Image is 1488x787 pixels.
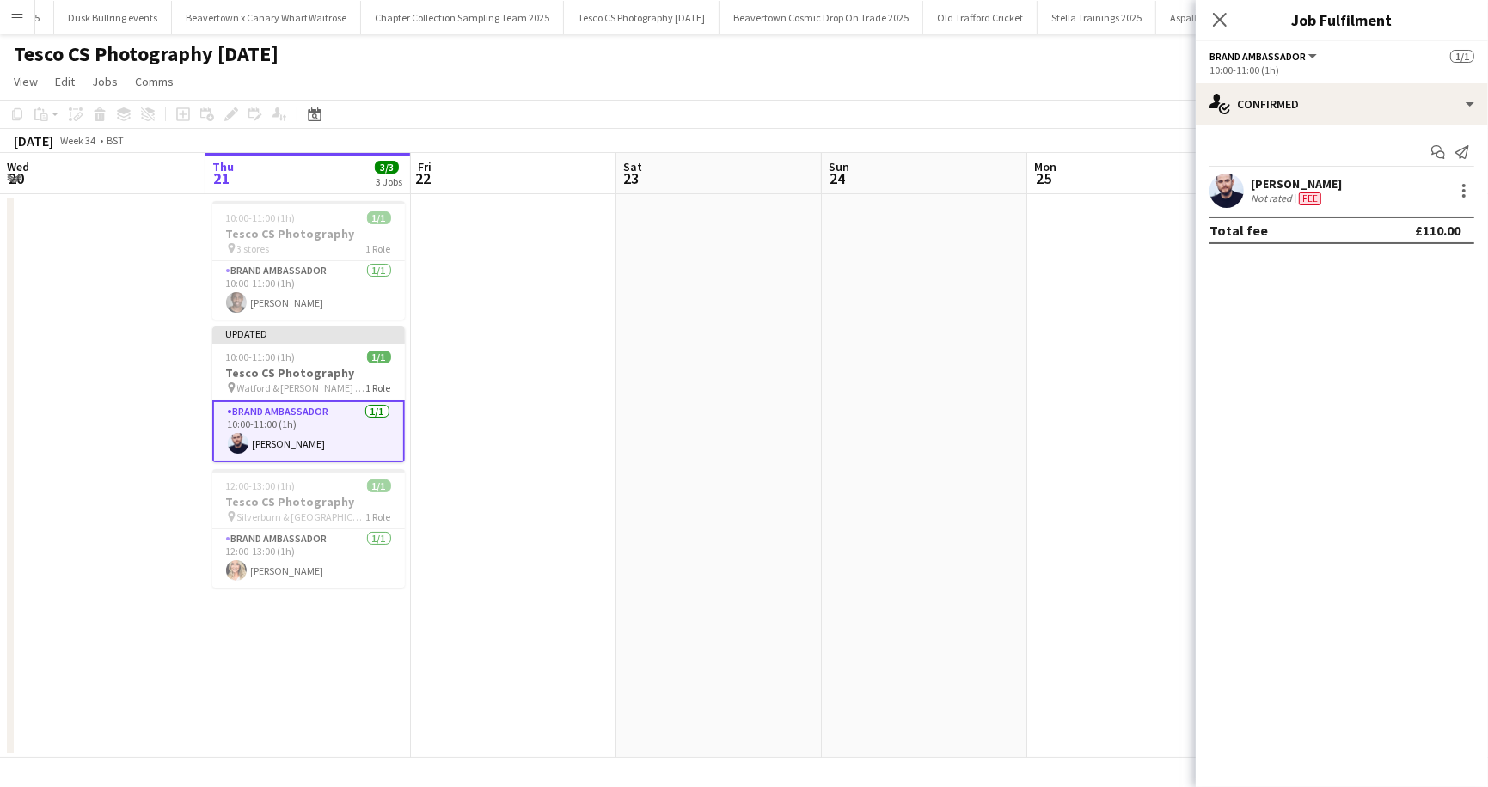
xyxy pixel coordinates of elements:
[1415,222,1460,239] div: £110.00
[226,479,296,492] span: 12:00-13:00 (1h)
[366,381,391,394] span: 1 Role
[237,510,366,523] span: Silverburn & [GEOGRAPHIC_DATA]
[564,1,720,34] button: Tesco CS Photography [DATE]
[107,134,124,147] div: BST
[14,74,38,89] span: View
[1196,83,1488,125] div: Confirmed
[226,211,296,224] span: 10:00-11:00 (1h)
[1295,192,1325,205] div: Crew has different fees then in role
[212,159,234,174] span: Thu
[212,326,405,340] div: Updated
[1209,50,1306,63] span: Brand Ambassador
[135,74,174,89] span: Comms
[212,261,405,320] app-card-role: Brand Ambassador1/110:00-11:00 (1h)[PERSON_NAME]
[361,1,564,34] button: Chapter Collection Sampling Team 2025
[1209,222,1268,239] div: Total fee
[212,226,405,241] h3: Tesco CS Photography
[623,159,642,174] span: Sat
[210,168,234,188] span: 21
[415,168,432,188] span: 22
[85,70,125,93] a: Jobs
[826,168,849,188] span: 24
[212,400,405,462] app-card-role: Brand Ambassador1/110:00-11:00 (1h)[PERSON_NAME]
[366,242,391,255] span: 1 Role
[1032,168,1056,188] span: 25
[1209,50,1320,63] button: Brand Ambassador
[172,1,361,34] button: Beavertown x Canary Wharf Waitrose
[1034,159,1056,174] span: Mon
[14,41,279,67] h1: Tesco CS Photography [DATE]
[1156,1,1294,34] button: Aspall Tour on trade 2025
[1251,192,1295,205] div: Not rated
[92,74,118,89] span: Jobs
[4,168,29,188] span: 20
[621,168,642,188] span: 23
[128,70,181,93] a: Comms
[212,469,405,588] app-job-card: 12:00-13:00 (1h)1/1Tesco CS Photography Silverburn & [GEOGRAPHIC_DATA]1 RoleBrand Ambassador1/112...
[1209,64,1474,76] div: 10:00-11:00 (1h)
[48,70,82,93] a: Edit
[7,159,29,174] span: Wed
[212,326,405,462] app-job-card: Updated10:00-11:00 (1h)1/1Tesco CS Photography Watford & [PERSON_NAME] & Southgate Rd Express1 Ro...
[366,510,391,523] span: 1 Role
[375,161,399,174] span: 3/3
[923,1,1038,34] button: Old Trafford Cricket
[367,351,391,363] span: 1/1
[1299,192,1321,205] span: Fee
[1450,50,1474,63] span: 1/1
[212,365,405,381] h3: Tesco CS Photography
[376,175,402,188] div: 3 Jobs
[226,351,296,363] span: 10:00-11:00 (1h)
[14,132,53,149] div: [DATE]
[720,1,923,34] button: Beavertown Cosmic Drop On Trade 2025
[367,479,391,492] span: 1/1
[829,159,849,174] span: Sun
[55,74,75,89] span: Edit
[212,494,405,509] h3: Tesco CS Photography
[237,381,366,394] span: Watford & [PERSON_NAME] & Southgate Rd Express
[212,529,405,588] app-card-role: Brand Ambassador1/112:00-13:00 (1h)[PERSON_NAME]
[212,201,405,320] app-job-card: 10:00-11:00 (1h)1/1Tesco CS Photography 3 stores1 RoleBrand Ambassador1/110:00-11:00 (1h)[PERSON_...
[1038,1,1156,34] button: Stella Trainings 2025
[7,70,45,93] a: View
[1196,9,1488,31] h3: Job Fulfilment
[418,159,432,174] span: Fri
[237,242,270,255] span: 3 stores
[1251,176,1342,192] div: [PERSON_NAME]
[57,134,100,147] span: Week 34
[367,211,391,224] span: 1/1
[54,1,172,34] button: Dusk Bullring events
